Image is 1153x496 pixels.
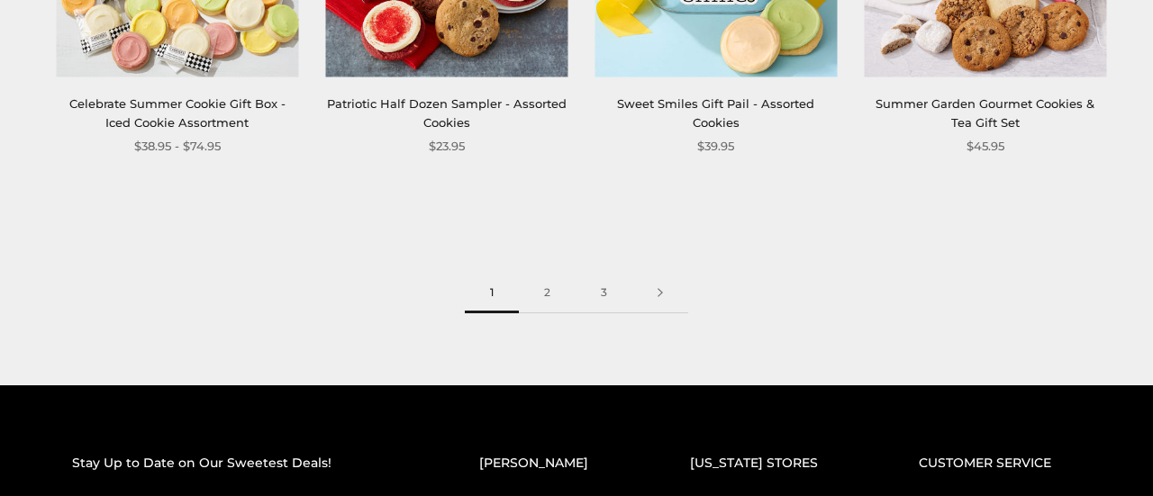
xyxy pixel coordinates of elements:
[69,96,286,130] a: Celebrate Summer Cookie Gift Box - Iced Cookie Assortment
[697,137,734,156] span: $39.95
[690,453,848,473] h2: [US_STATE] STORES
[14,428,186,482] iframe: Sign Up via Text for Offers
[876,96,1094,130] a: Summer Garden Gourmet Cookies & Tea Gift Set
[465,273,519,313] span: 1
[617,96,814,130] a: Sweet Smiles Gift Pail - Assorted Cookies
[429,137,465,156] span: $23.95
[72,453,407,473] h2: Stay Up to Date on Our Sweetest Deals!
[519,273,576,313] a: 2
[576,273,632,313] a: 3
[919,453,1081,473] h2: CUSTOMER SERVICE
[327,96,567,130] a: Patriotic Half Dozen Sampler - Assorted Cookies
[967,137,1004,156] span: $45.95
[479,453,618,473] h2: [PERSON_NAME]
[632,273,688,313] a: Next page
[134,137,221,156] span: $38.95 - $74.95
